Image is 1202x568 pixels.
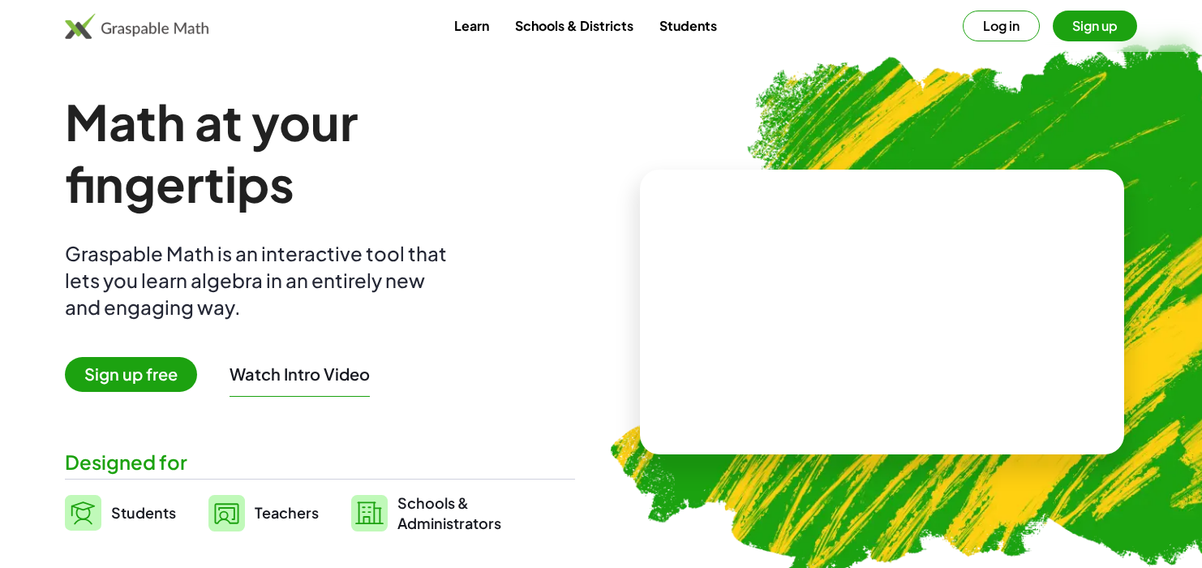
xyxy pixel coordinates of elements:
button: Watch Intro Video [230,364,370,385]
img: svg%3e [208,495,245,531]
video: What is this? This is dynamic math notation. Dynamic math notation plays a central role in how Gr... [761,251,1004,372]
div: Graspable Math is an interactive tool that lets you learn algebra in an entirely new and engaging... [65,240,454,321]
span: Sign up free [65,357,197,392]
button: Sign up [1053,11,1137,41]
a: Teachers [208,493,319,533]
h1: Math at your fingertips [65,91,575,214]
button: Log in [963,11,1040,41]
img: svg%3e [65,495,101,531]
a: Schools &Administrators [351,493,501,533]
div: Designed for [65,449,575,475]
a: Students [646,11,730,41]
a: Schools & Districts [502,11,646,41]
a: Students [65,493,176,533]
span: Students [111,503,176,522]
span: Teachers [255,503,319,522]
a: Learn [441,11,502,41]
img: svg%3e [351,495,388,531]
span: Schools & Administrators [397,493,501,533]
